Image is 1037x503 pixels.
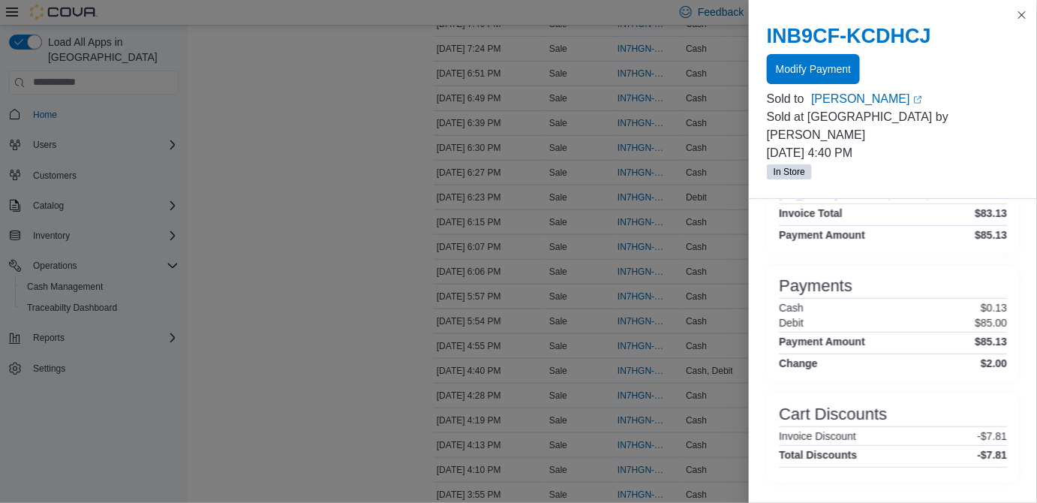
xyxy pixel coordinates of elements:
h6: Cash [779,302,804,314]
h4: $83.13 [975,207,1007,219]
h4: $2.00 [981,357,1007,369]
svg: External link [913,95,922,104]
span: In Store [767,164,812,179]
p: Sold at [GEOGRAPHIC_DATA] by [PERSON_NAME] [767,108,1019,144]
p: $0.13 [981,302,1007,314]
h2: INB9CF-KCDHCJ [767,24,1019,48]
span: Modify Payment [776,62,851,77]
h4: Invoice Total [779,207,843,219]
h4: $85.13 [975,229,1007,241]
h4: Change [779,357,817,369]
h6: Debit [779,317,804,329]
div: Sold to [767,90,808,108]
h4: Total Discounts [779,449,857,461]
span: In Store [774,165,805,179]
button: Modify Payment [767,54,860,84]
p: -$7.81 [977,430,1007,442]
h4: -$7.81 [977,449,1007,461]
h3: Cart Discounts [779,405,887,423]
button: Close this dialog [1013,6,1031,24]
h4: Payment Amount [779,229,865,241]
a: [PERSON_NAME]External link [811,90,1019,108]
h6: Invoice Discount [779,430,856,442]
h4: $85.13 [975,336,1007,348]
h3: Payments [779,277,852,295]
p: $85.00 [975,317,1007,329]
h4: Payment Amount [779,336,865,348]
p: [DATE] 4:40 PM [767,144,1019,162]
